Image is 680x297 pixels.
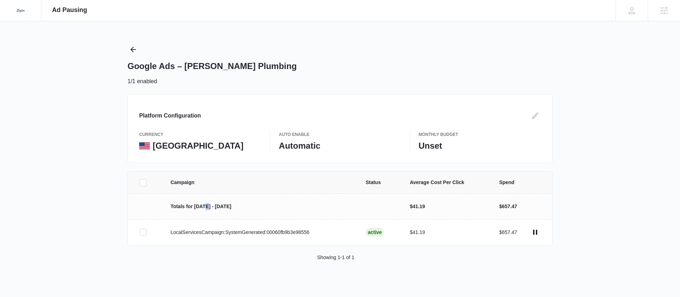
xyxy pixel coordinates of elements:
[529,110,541,121] button: Edit
[139,112,201,120] h3: Platform Configuration
[410,179,482,186] span: Average Cost Per Click
[139,131,261,138] p: currency
[365,228,384,236] div: Active
[52,6,87,14] span: Ad Pausing
[170,203,348,210] p: Totals for [DATE] - [DATE]
[317,254,354,261] p: Showing 1-1 of 1
[127,61,297,72] h1: Google Ads – [PERSON_NAME] Plumbing
[127,44,139,55] button: Back
[153,141,243,151] p: [GEOGRAPHIC_DATA]
[419,131,541,138] p: Monthly Budget
[365,179,393,186] span: Status
[170,229,348,236] p: LocalServicesCampaign:SystemGenerated:00060fb9b3e98556
[127,77,157,86] p: 1/1 enabled
[410,203,482,210] p: $41.19
[529,227,541,238] button: actions.pause
[170,179,348,186] span: Campaign
[499,203,517,210] p: $657.47
[139,142,150,149] img: United States
[14,4,27,17] img: Sigler Corporate
[279,131,401,138] p: Auto Enable
[499,229,517,236] p: $657.47
[410,229,482,236] p: $41.19
[499,179,541,186] span: Spend
[419,141,541,151] p: Unset
[279,141,401,151] p: Automatic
